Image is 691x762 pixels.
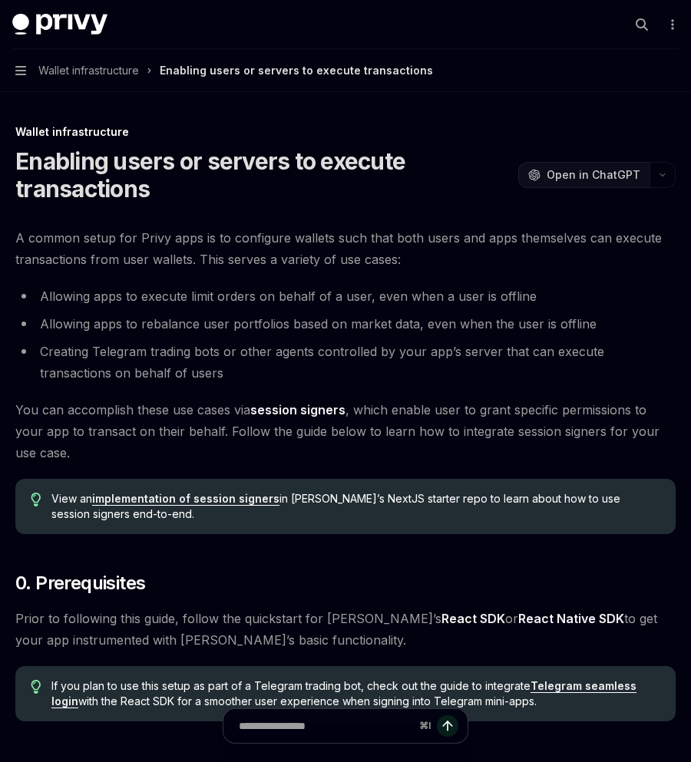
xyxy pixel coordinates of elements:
[15,285,676,307] li: Allowing apps to execute limit orders on behalf of a user, even when a user is offline
[51,678,660,709] span: If you plan to use this setup as part of a Telegram trading bot, check out the guide to integrate...
[630,12,654,37] button: Open search
[663,14,679,35] button: More actions
[160,61,433,80] div: Enabling users or servers to execute transactions
[239,709,413,743] input: Ask a question...
[31,680,41,694] svg: Tip
[15,571,145,595] span: 0. Prerequisites
[51,491,660,522] span: View an in [PERSON_NAME]’s NextJS starter repo to learn about how to use session signers end-to-end.
[250,402,345,418] a: session signers
[15,608,676,651] span: Prior to following this guide, follow the quickstart for [PERSON_NAME]’s or to get your app instr...
[15,399,676,463] span: You can accomplish these use cases via , which enable user to grant specific permissions to your ...
[441,611,505,627] a: React SDK
[38,61,139,80] span: Wallet infrastructure
[92,492,279,506] a: implementation of session signers
[518,162,650,188] button: Open in ChatGPT
[31,493,41,506] svg: Tip
[547,167,640,183] span: Open in ChatGPT
[15,227,676,270] span: A common setup for Privy apps is to configure wallets such that both users and apps themselves ca...
[15,341,676,384] li: Creating Telegram trading bots or other agents controlled by your app’s server that can execute t...
[12,14,107,35] img: dark logo
[437,715,458,737] button: Send message
[15,124,676,140] div: Wallet infrastructure
[518,611,624,627] a: React Native SDK
[15,313,676,335] li: Allowing apps to rebalance user portfolios based on market data, even when the user is offline
[15,147,512,203] h1: Enabling users or servers to execute transactions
